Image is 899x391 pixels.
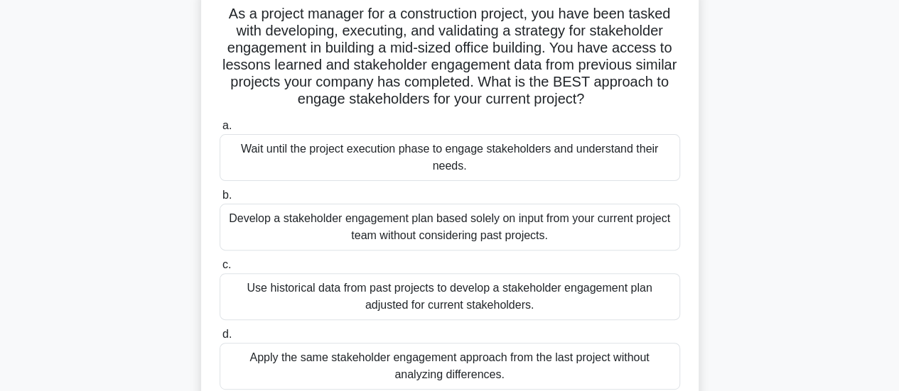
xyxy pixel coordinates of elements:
[220,343,680,390] div: Apply the same stakeholder engagement approach from the last project without analyzing differences.
[218,5,682,109] h5: As a project manager for a construction project, you have been tasked with developing, executing,...
[222,119,232,131] span: a.
[222,328,232,340] span: d.
[222,189,232,201] span: b.
[220,273,680,320] div: Use historical data from past projects to develop a stakeholder engagement plan adjusted for curr...
[222,258,231,270] span: c.
[220,134,680,181] div: Wait until the project execution phase to engage stakeholders and understand their needs.
[220,204,680,250] div: Develop a stakeholder engagement plan based solely on input from your current project team withou...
